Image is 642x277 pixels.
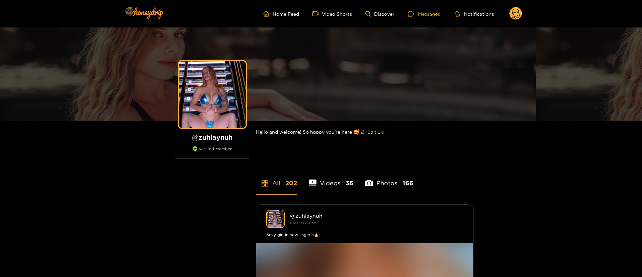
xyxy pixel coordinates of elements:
button: editEdit Bio [359,127,385,137]
div: Sexy girl in cow lingerie🔥 [266,231,463,238]
span: edit [360,130,365,135]
a: Home Feed [263,11,299,17]
span: Edit Bio [367,129,384,135]
li: All [256,164,297,194]
span: appstore [261,179,269,187]
span: home [263,11,273,17]
img: zuhlaynuh [266,210,285,228]
a: Discover [365,11,395,17]
li: Videos [309,164,354,194]
button: Notifications [453,10,496,17]
span: 166 [403,179,413,187]
h1: @ zuhlaynuh [175,133,249,141]
small: [DATE] 18:54 pm [290,221,316,225]
div: verified member [175,146,249,159]
div: @ zuhlaynuh [290,213,463,219]
a: Video Shorts [312,11,352,17]
span: video-camera [312,11,322,17]
div: Messages [408,10,440,18]
span: 36 [346,179,353,187]
span: 202 [285,179,297,187]
div: Hello and welcome! So happy you’re here 🥰 [256,121,474,143]
li: Photos [365,164,413,194]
